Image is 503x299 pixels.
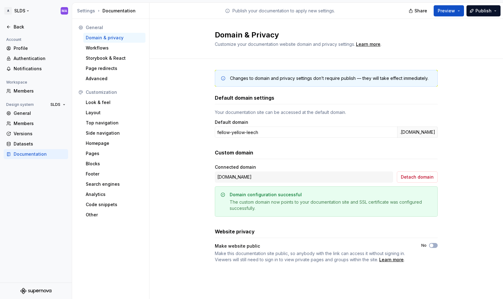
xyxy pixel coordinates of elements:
div: Members [14,88,66,94]
h2: Domain & Privacy [215,30,430,40]
a: Versions [4,129,68,139]
a: Page redirects [83,63,145,73]
span: Customize your documentation website domain and privacy settings. [215,41,355,47]
div: Members [14,120,66,127]
a: Look & feel [83,97,145,107]
h3: Website privacy [215,228,255,235]
div: Storybook & React [86,55,143,61]
button: Preview [434,5,464,16]
a: Back [4,22,68,32]
span: SLDS [50,102,60,107]
div: Documentation [14,151,66,157]
a: Domain & privacy [83,33,145,43]
a: Search engines [83,179,145,189]
div: Connected domain [215,164,256,170]
button: Share [405,5,431,16]
div: Changes to domain and privacy settings don’t require publish — they will take effect immediately. [230,75,428,81]
span: . [355,42,381,47]
div: Page redirects [86,65,143,71]
a: Blocks [83,159,145,169]
button: Settings [77,8,95,14]
div: Blocks [86,161,143,167]
a: Notifications [4,64,68,74]
div: Look & feel [86,99,143,106]
span: Detach domain [401,174,434,180]
div: Profile [14,45,66,51]
button: Detach domain [397,171,438,183]
a: Learn more [379,257,404,263]
a: Profile [4,43,68,53]
a: Other [83,210,145,220]
div: Authentication [14,55,66,62]
span: Publish [475,8,492,14]
button: Publish [466,5,501,16]
button: ASLDSMA [1,4,71,18]
div: [DOMAIN_NAME] [215,171,393,183]
a: Advanced [83,74,145,84]
a: Members [4,119,68,128]
span: Make this documentation site public, so anybody with the link can access it without signing in. V... [215,251,405,262]
div: Layout [86,110,143,116]
div: Documentation [77,8,147,14]
a: Code snippets [83,200,145,210]
div: Datasets [14,141,66,147]
a: Storybook & React [83,53,145,63]
div: The custom domain now points to your documentation site and SSL certificate was configured succes... [230,199,432,211]
div: Domain & privacy [86,35,143,41]
div: .[DOMAIN_NAME] [397,127,438,138]
a: Analytics [83,189,145,199]
a: Documentation [4,149,68,159]
p: Publish your documentation to apply new settings. [232,8,335,14]
h3: Custom domain [215,149,253,156]
div: General [86,24,143,31]
div: Footer [86,171,143,177]
a: Workflows [83,43,145,53]
a: Pages [83,149,145,158]
div: SLDS [14,8,25,14]
div: Search engines [86,181,143,187]
a: Footer [83,169,145,179]
div: Your documentation site can be accessed at the default domain. [215,109,438,115]
div: Top navigation [86,120,143,126]
div: Analytics [86,191,143,197]
a: Layout [83,108,145,118]
div: Customization [86,89,143,95]
div: Account [4,36,24,43]
a: Side navigation [83,128,145,138]
div: General [14,110,66,116]
div: Workspace [4,79,30,86]
div: Design system [4,101,36,108]
div: A [4,7,12,15]
div: Other [86,212,143,218]
label: Default domain [215,119,248,125]
div: Workflows [86,45,143,51]
div: Side navigation [86,130,143,136]
div: Pages [86,150,143,157]
h3: Default domain settings [215,94,274,102]
div: Back [14,24,66,30]
label: No [421,243,427,248]
div: Homepage [86,140,143,146]
div: Make website public [215,243,260,249]
span: Share [414,8,427,14]
div: Versions [14,131,66,137]
a: Homepage [83,138,145,148]
div: Advanced [86,76,143,82]
a: Top navigation [83,118,145,128]
div: Domain configuration successful [230,192,302,198]
div: Notifications [14,66,66,72]
a: General [4,108,68,118]
a: Members [4,86,68,96]
a: Learn more [356,41,380,47]
span: Preview [438,8,455,14]
svg: Supernova Logo [20,288,51,294]
a: Datasets [4,139,68,149]
div: MA [62,8,67,13]
span: . [215,250,410,263]
div: Code snippets [86,201,143,208]
a: Authentication [4,54,68,63]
